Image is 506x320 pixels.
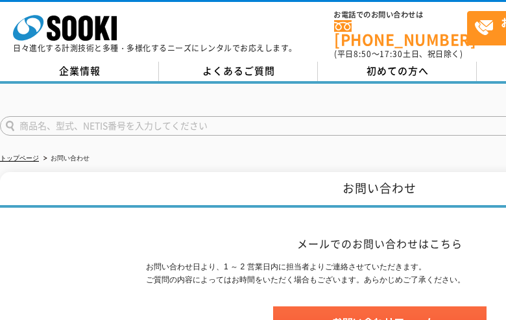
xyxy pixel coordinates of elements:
a: [PHONE_NUMBER] [334,20,467,47]
li: お問い合わせ [41,152,90,166]
span: 17:30 [379,48,403,60]
span: お電話でのお問い合わせは [334,11,467,19]
span: (平日 ～ 土日、祝日除く) [334,48,463,60]
span: 8:50 [354,48,372,60]
a: よくあるご質問 [159,62,318,81]
span: 初めての方へ [367,64,429,78]
a: 初めての方へ [318,62,477,81]
p: 日々進化する計測技術と多種・多様化するニーズにレンタルでお応えします。 [13,44,297,52]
